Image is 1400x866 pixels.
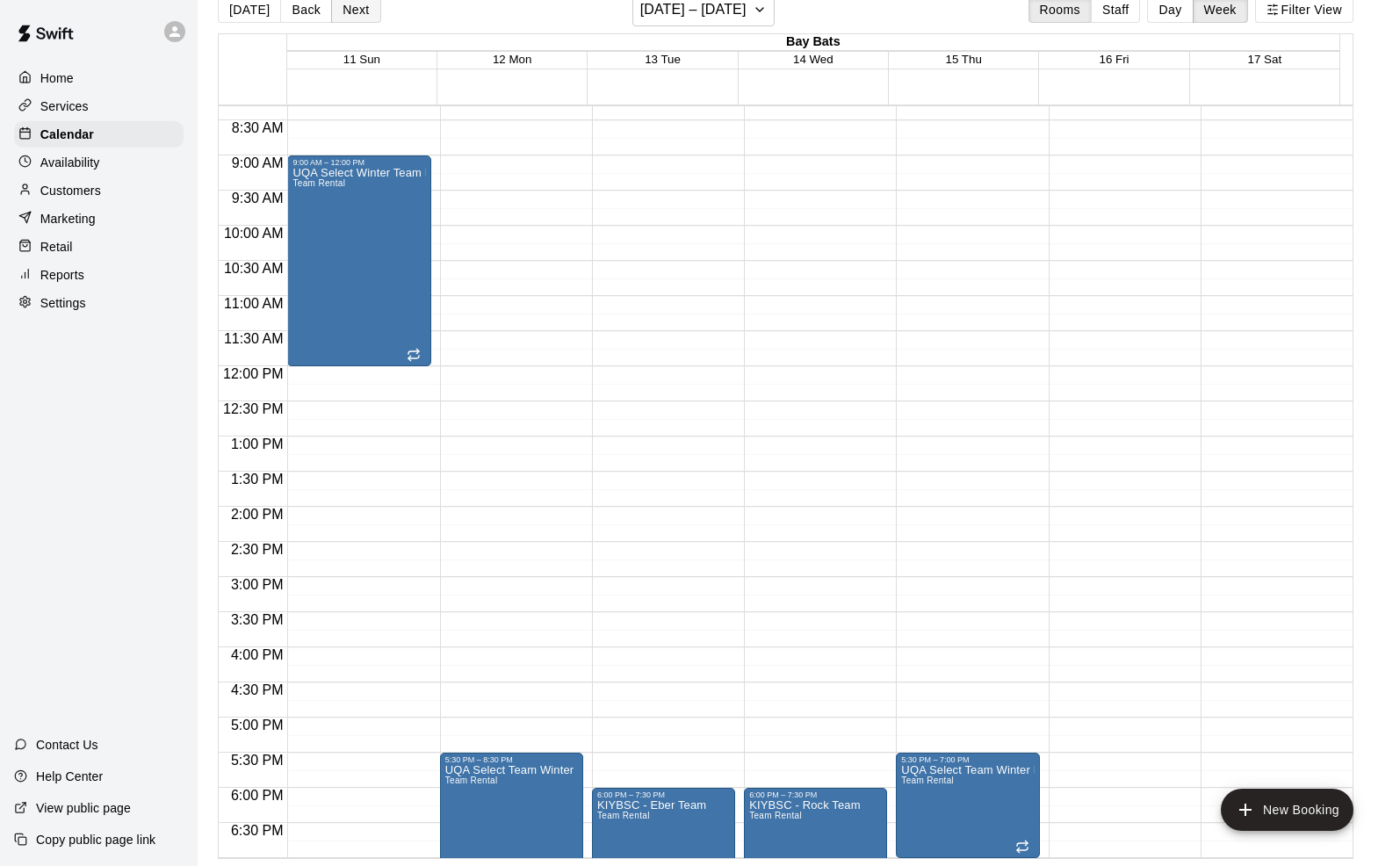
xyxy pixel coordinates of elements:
[220,261,288,276] span: 10:30 AM
[36,799,131,817] p: View public page
[36,831,155,848] p: Copy public page link
[14,262,184,288] a: Reports
[227,542,288,557] span: 2:30 PM
[597,811,650,820] span: Team Rental
[343,53,380,66] button: 11 Sun
[219,366,287,381] span: 12:00 PM
[292,178,345,188] span: Team Rental
[749,790,882,799] div: 6:00 PM – 7:30 PM
[793,53,834,66] button: 14 Wed
[14,206,184,232] a: Marketing
[227,191,288,206] span: 9:30 AM
[287,155,430,366] div: 9:00 AM – 12:00 PM: UQA Select Winter Team Block
[227,577,288,592] span: 3:00 PM
[40,97,89,115] p: Services
[1099,53,1129,66] button: 16 Fri
[40,69,74,87] p: Home
[407,348,421,362] span: Recurring event
[227,682,288,697] span: 4:30 PM
[749,811,802,820] span: Team Rental
[493,53,531,66] button: 12 Mon
[14,234,184,260] a: Retail
[36,736,98,754] p: Contact Us
[645,53,681,66] button: 13 Tue
[40,294,86,312] p: Settings
[1221,789,1353,831] button: add
[40,182,101,199] p: Customers
[227,718,288,732] span: 5:00 PM
[227,437,288,451] span: 1:00 PM
[220,226,288,241] span: 10:00 AM
[227,753,288,768] span: 5:30 PM
[597,790,730,799] div: 6:00 PM – 7:30 PM
[14,65,184,91] a: Home
[227,507,288,522] span: 2:00 PM
[227,647,288,662] span: 4:00 PM
[14,290,184,316] a: Settings
[287,34,1339,51] div: Bay Bats
[227,120,288,135] span: 8:30 AM
[40,154,100,171] p: Availability
[40,266,84,284] p: Reports
[901,755,1034,764] div: 5:30 PM – 7:00 PM
[227,472,288,487] span: 1:30 PM
[14,177,184,204] a: Customers
[445,776,498,785] span: Team Rental
[227,155,288,170] span: 9:00 AM
[445,755,578,764] div: 5:30 PM – 8:30 PM
[219,401,287,416] span: 12:30 PM
[14,149,184,176] a: Availability
[36,768,103,785] p: Help Center
[1015,840,1029,854] span: Recurring event
[896,753,1039,858] div: 5:30 PM – 7:00 PM: UQA Select Team Winter Block
[227,612,288,627] span: 3:30 PM
[220,331,288,346] span: 11:30 AM
[40,210,96,227] p: Marketing
[292,158,425,167] div: 9:00 AM – 12:00 PM
[227,823,288,838] span: 6:30 PM
[901,776,954,785] span: Team Rental
[227,788,288,803] span: 6:00 PM
[220,296,288,311] span: 11:00 AM
[40,238,73,256] p: Retail
[14,93,184,119] a: Services
[40,126,94,143] p: Calendar
[14,121,184,148] a: Calendar
[946,53,982,66] button: 15 Thu
[1248,53,1282,66] button: 17 Sat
